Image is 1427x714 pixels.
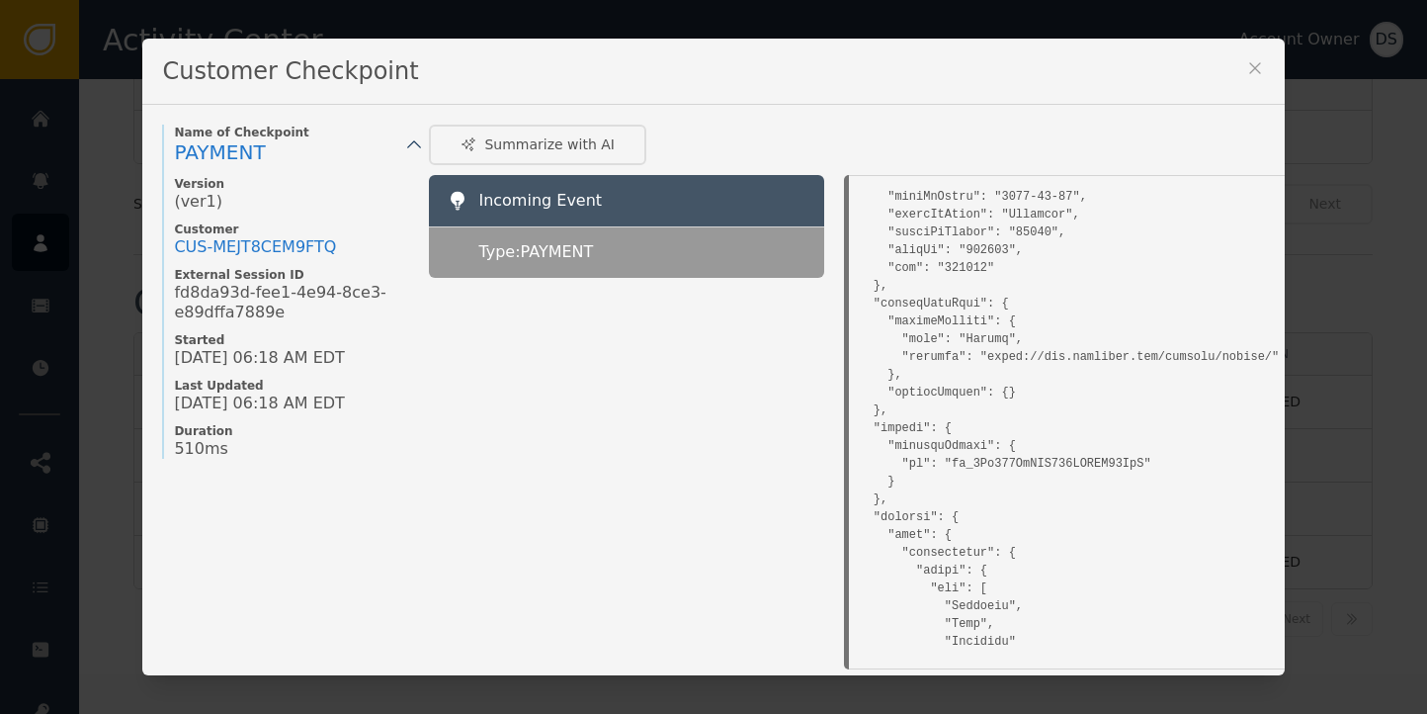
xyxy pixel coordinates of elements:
[174,439,227,459] span: 510ms
[174,348,344,368] span: [DATE] 06:18 AM EDT
[478,240,593,264] span: Type: PAYMENT
[174,237,336,257] div: CUS- MEJT8CEM9FTQ
[174,125,409,140] span: Name of Checkpoint
[142,39,1284,105] div: Customer Checkpoint
[174,222,409,237] span: Customer
[174,140,409,166] a: PAYMENT
[174,237,336,257] a: CUS-MEJT8CEM9FTQ
[174,267,409,283] span: External Session ID
[174,378,409,394] span: Last Updated
[174,332,409,348] span: Started
[174,283,409,322] span: fd8da93d-fee1-4e94-8ce3-e89dffa7889e
[429,125,646,165] button: Summarize with AI
[174,423,409,439] span: Duration
[174,394,344,413] span: [DATE] 06:18 AM EDT
[174,176,409,192] span: Version
[478,191,602,210] span: Incoming Event
[174,140,265,164] span: PAYMENT
[174,192,222,212] span: (ver 1 )
[461,134,615,155] div: Summarize with AI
